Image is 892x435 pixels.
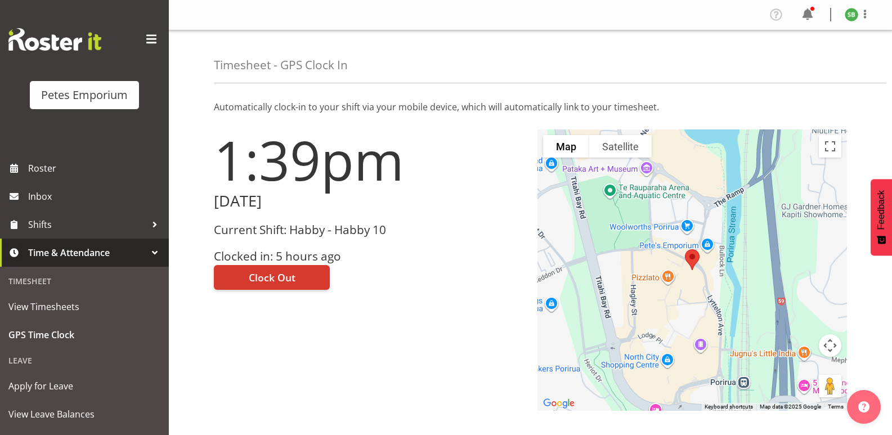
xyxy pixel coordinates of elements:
span: Inbox [28,188,163,205]
img: help-xxl-2.png [858,401,869,412]
div: Petes Emporium [41,87,128,104]
span: Clock Out [249,270,295,285]
button: Map camera controls [819,334,841,357]
h4: Timesheet - GPS Clock In [214,59,348,71]
span: View Timesheets [8,298,160,315]
span: Map data ©2025 Google [760,403,821,410]
h2: [DATE] [214,192,524,210]
a: Apply for Leave [3,372,166,400]
a: GPS Time Clock [3,321,166,349]
img: Google [540,396,577,411]
a: Terms (opens in new tab) [828,403,844,410]
h3: Clocked in: 5 hours ago [214,250,524,263]
span: Shifts [28,216,146,233]
button: Show street map [543,135,589,158]
button: Show satellite imagery [589,135,652,158]
button: Drag Pegman onto the map to open Street View [819,375,841,397]
span: View Leave Balances [8,406,160,423]
h3: Current Shift: Habby - Habby 10 [214,223,524,236]
a: View Timesheets [3,293,166,321]
img: stephanie-burden9828.jpg [845,8,858,21]
div: Leave [3,349,166,372]
span: Time & Attendance [28,244,146,261]
button: Keyboard shortcuts [705,403,753,411]
h1: 1:39pm [214,129,524,190]
div: Timesheet [3,270,166,293]
a: View Leave Balances [3,400,166,428]
span: GPS Time Clock [8,326,160,343]
button: Toggle fullscreen view [819,135,841,158]
button: Feedback - Show survey [871,179,892,255]
span: Roster [28,160,163,177]
p: Automatically clock-in to your shift via your mobile device, which will automatically link to you... [214,100,847,114]
button: Clock Out [214,265,330,290]
span: Feedback [876,190,886,230]
span: Apply for Leave [8,378,160,394]
a: Open this area in Google Maps (opens a new window) [540,396,577,411]
img: Rosterit website logo [8,28,101,51]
